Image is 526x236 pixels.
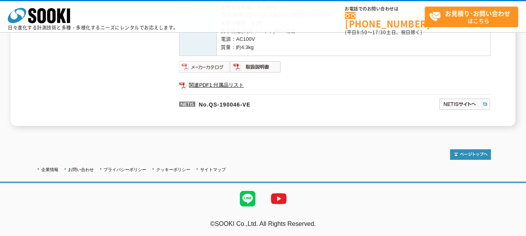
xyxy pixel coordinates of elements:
img: YouTube [263,183,294,214]
strong: お見積り･お問い合わせ [445,9,510,18]
a: サイトマップ [200,167,226,172]
img: LINE [232,183,263,214]
a: お見積り･お問い合わせはこちら [425,7,518,27]
a: 取扱説明書 [230,66,281,72]
a: [PHONE_NUMBER] [345,12,425,28]
a: 関連PDF1 付属品リスト [179,80,491,90]
a: クッキーポリシー [156,167,190,172]
img: NETISサイトへ [439,98,491,110]
img: 取扱説明書 [230,61,281,73]
span: はこちら [429,7,518,26]
a: テストMail [496,228,526,235]
img: メーカーカタログ [179,61,230,73]
span: 8:50 [357,29,368,36]
span: (平日 ～ 土日、祝日除く) [345,29,422,36]
span: 17:30 [372,29,386,36]
p: 日々進化する計測技術と多種・多様化するニーズにレンタルでお応えします。 [8,25,178,30]
span: お電話でのお問い合わせは [345,7,425,11]
a: プライバシーポリシー [104,167,146,172]
a: 企業情報 [41,167,58,172]
p: No.QS-190046-VE [179,94,364,113]
a: お問い合わせ [68,167,94,172]
img: トップページへ [450,149,491,160]
a: メーカーカタログ [179,66,230,72]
